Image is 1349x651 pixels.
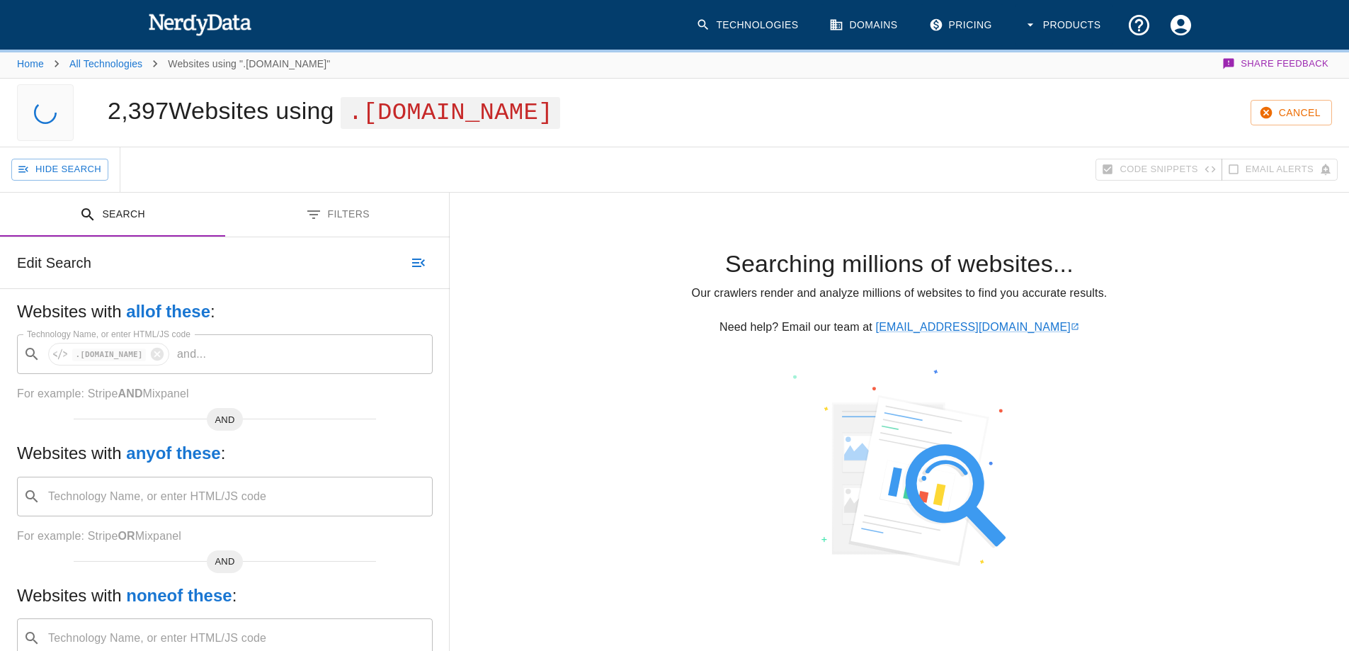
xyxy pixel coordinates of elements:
[11,159,108,181] button: Hide Search
[17,58,44,69] a: Home
[1220,50,1332,78] button: Share Feedback
[1160,4,1202,46] button: Account Settings
[118,387,142,400] b: AND
[688,4,809,46] a: Technologies
[126,302,210,321] b: all of these
[341,97,560,129] span: .[DOMAIN_NAME]
[148,10,252,38] img: NerdyData.com
[876,321,1079,333] a: [EMAIL_ADDRESS][DOMAIN_NAME]
[207,555,244,569] span: AND
[108,97,560,124] h1: 2,397 Websites using
[207,413,244,427] span: AND
[17,385,433,402] p: For example: Stripe Mixpanel
[17,584,433,607] h5: Websites with :
[1118,4,1160,46] button: Support and Documentation
[69,58,142,69] a: All Technologies
[472,249,1326,279] h4: Searching millions of websites...
[472,285,1326,336] p: Our crawlers render and analyze millions of websites to find you accurate results. Need help? Ema...
[17,300,433,323] h5: Websites with :
[171,346,212,363] p: and ...
[17,251,91,274] h6: Edit Search
[126,586,232,605] b: none of these
[126,443,220,463] b: any of these
[17,528,433,545] p: For example: Stripe Mixpanel
[17,50,330,78] nav: breadcrumb
[17,442,433,465] h5: Websites with :
[1251,100,1332,126] button: Cancel
[225,193,450,237] button: Filters
[27,328,190,340] label: Technology Name, or enter HTML/JS code
[168,57,330,71] p: Websites using ".[DOMAIN_NAME]"
[1015,4,1112,46] button: Products
[821,4,909,46] a: Domains
[118,530,135,542] b: OR
[921,4,1003,46] a: Pricing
